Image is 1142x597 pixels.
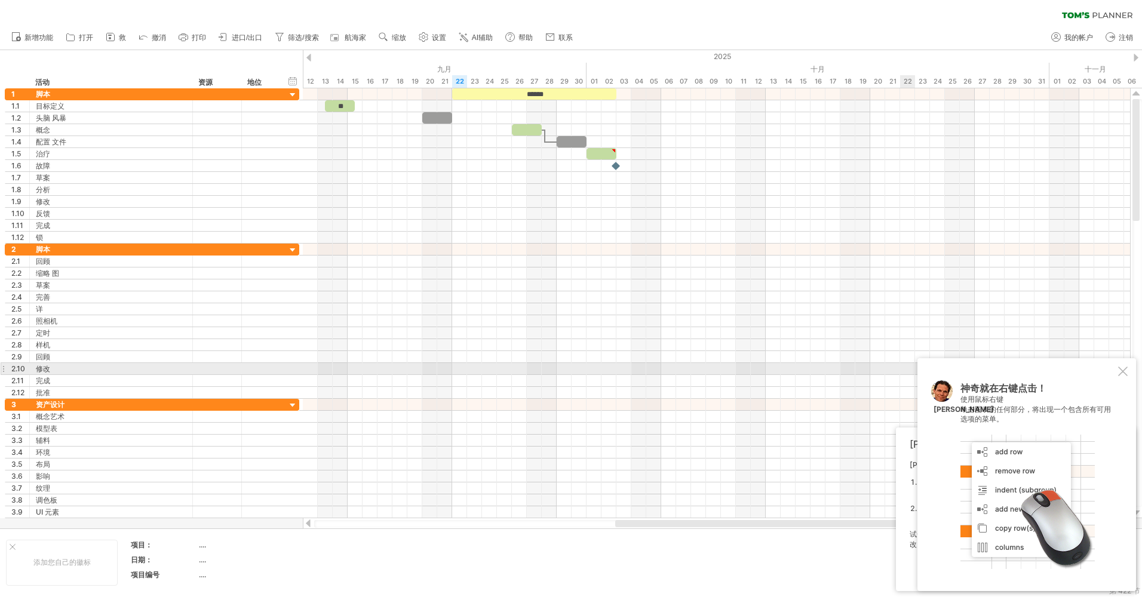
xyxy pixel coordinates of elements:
[915,75,930,88] div: Thursday, 23 October 2025
[482,75,497,88] div: Wednesday, 24 September 2025
[1109,586,1140,596] div: 第 422 节
[1005,75,1020,88] div: Wednesday, 29 October 2025
[131,540,197,550] div: 项目：
[119,33,126,42] span: 救
[11,411,29,422] div: 3.1
[11,88,29,100] div: 1
[36,375,186,386] div: 完成
[631,75,646,88] div: Saturday, 4 October 2025
[36,291,186,303] div: 完善
[36,458,186,470] div: 布局
[11,136,29,147] div: 1.4
[36,327,186,338] div: 定时
[36,184,186,195] div: 分析
[345,33,366,42] span: 航海家
[572,75,587,88] div: Tuesday, 30 September 2025
[736,75,751,88] div: Saturday, 11 October 2025
[11,327,29,338] div: 2.7
[36,387,186,398] div: 批准
[616,75,631,88] div: Friday, 3 October 2025
[36,506,186,518] div: UI 元素
[11,124,29,136] div: 1.3
[870,75,885,88] div: Monday, 20 October 2025
[646,75,661,88] div: Sunday, 5 October 2025
[36,411,186,422] div: 概念艺术
[796,75,811,88] div: Wednesday, 15 October 2025
[11,267,29,279] div: 2.2
[36,339,186,350] div: 样机
[139,63,587,75] div: September 2025
[1064,75,1079,88] div: Sunday, 2 November 2025
[79,33,93,42] span: 打开
[199,540,299,550] div: ....
[199,555,299,565] div: ....
[945,75,960,88] div: Saturday, 25 October 2025
[960,75,975,88] div: Sunday, 26 October 2025
[36,363,186,374] div: 修改
[1109,75,1124,88] div: Wednesday, 5 November 2025
[11,351,29,362] div: 2.9
[36,88,186,100] div: 脚本
[558,33,573,42] span: 联系
[437,75,452,88] div: Sunday, 21 September 2025
[840,75,855,88] div: Saturday, 18 October 2025
[11,256,29,267] div: 2.1
[432,33,446,42] span: 设置
[990,75,1005,88] div: Tuesday, 28 October 2025
[36,100,186,112] div: 目标定义
[36,447,186,458] div: 环境
[587,75,601,88] div: Wednesday, 1 October 2025
[136,30,170,45] a: 撤消
[1079,75,1094,88] div: Monday, 3 November 2025
[11,458,29,470] div: 3.5
[900,75,915,88] div: Wednesday, 22 October 2025
[452,75,467,88] div: Monday, 22 September 2025
[407,75,422,88] div: Friday, 19 September 2025
[910,530,1110,549] font: 试一试！使用顶部工具栏中的撤消按钮，您始终可以撤消这些更改。
[11,447,29,458] div: 3.4
[1094,75,1109,88] div: Tuesday, 4 November 2025
[691,75,706,88] div: Wednesday, 8 October 2025
[542,30,576,45] a: 联系
[131,555,197,565] div: 日期：
[103,30,130,45] a: 救
[35,76,186,88] div: 活动
[502,30,536,45] a: 帮助
[392,75,407,88] div: Thursday, 18 September 2025
[1103,30,1137,45] a: 注销
[36,435,186,446] div: 辅料
[377,75,392,88] div: Wednesday, 17 September 2025
[11,387,29,398] div: 2.12
[542,75,557,88] div: Sunday, 28 September 2025
[676,75,691,88] div: Tuesday, 7 October 2025
[1119,33,1133,42] span: 注销
[36,279,186,291] div: 草案
[36,160,186,171] div: 故障
[557,75,572,88] div: Monday, 29 September 2025
[1049,75,1064,88] div: Saturday, 1 November 2025
[527,75,542,88] div: Saturday, 27 September 2025
[11,232,29,243] div: 1.12
[601,75,616,88] div: Thursday, 2 October 2025
[11,315,29,327] div: 2.6
[11,375,29,386] div: 2.11
[781,75,796,88] div: Tuesday, 14 October 2025
[766,75,781,88] div: Monday, 13 October 2025
[36,136,186,147] div: 配置 文件
[36,208,186,219] div: 反馈
[131,570,197,580] div: 项目编号
[247,76,274,88] div: 地位
[11,100,29,112] div: 1.1
[8,30,57,45] a: 新增功能
[721,75,736,88] div: Friday, 10 October 2025
[152,33,166,42] span: 撤消
[348,75,363,88] div: Monday, 15 September 2025
[1064,33,1093,42] span: 我的帐户
[11,423,29,434] div: 3.2
[1048,30,1097,45] a: 我的帐户
[910,438,1116,451] div: [PERSON_NAME]的人工智能助手
[36,482,186,494] div: 纹理
[36,196,186,207] div: 修改
[910,460,1101,469] font: [PERSON_NAME] AI 助手可以通过两种方式为您提供帮助：
[706,75,721,88] div: Thursday, 9 October 2025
